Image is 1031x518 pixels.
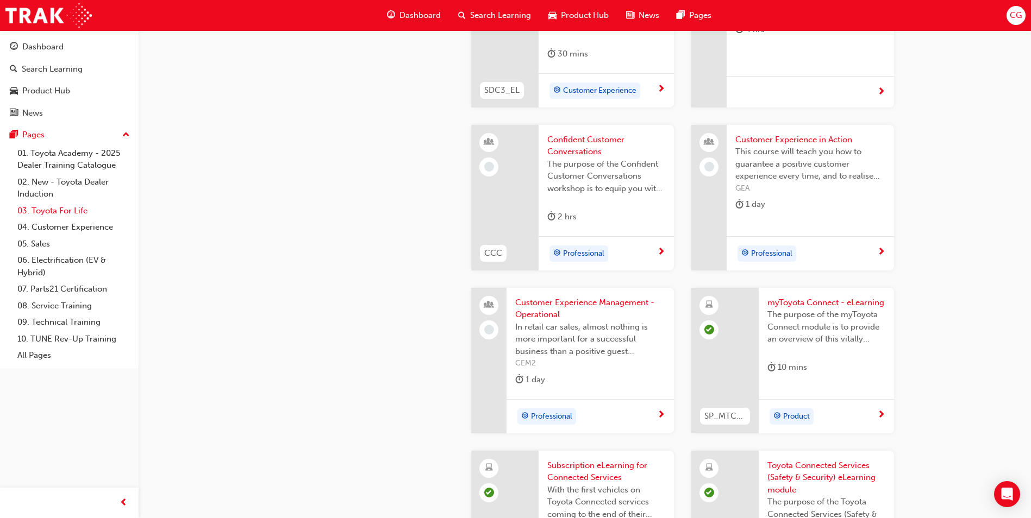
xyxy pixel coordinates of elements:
span: next-icon [657,85,665,94]
button: Pages [4,125,134,145]
span: Toyota Connected Services (Safety & Security) eLearning module [767,459,885,496]
span: pages-icon [10,130,18,140]
span: duration-icon [547,47,555,61]
div: Search Learning [22,63,83,75]
span: learningResourceType_ELEARNING-icon [705,461,713,475]
span: The purpose of the myToyota Connect module is to provide an overview of this vitally important ne... [767,308,885,345]
a: search-iconSearch Learning [449,4,540,27]
span: search-icon [10,65,17,74]
span: learningRecordVerb_PASS-icon [484,488,494,497]
span: learningResourceType_ELEARNING-icon [705,298,713,312]
a: 08. Service Training [13,298,134,314]
a: Customer Experience Management - OperationalIn retail car sales, almost nothing is more important... [471,288,674,433]
span: duration-icon [547,210,555,224]
a: 10. TUNE Rev-Up Training [13,331,134,348]
span: Pages [689,9,711,22]
a: 02. New - Toyota Dealer Induction [13,174,134,203]
span: guage-icon [387,9,395,22]
span: CCC [484,247,502,260]
button: DashboardSearch LearningProduct HubNews [4,35,134,125]
span: Search Learning [470,9,531,22]
span: Customer Experience Management - Operational [515,296,665,321]
span: target-icon [741,247,749,261]
a: Search Learning [4,59,134,79]
span: next-icon [877,248,885,257]
div: 30 mins [547,47,588,61]
a: 07. Parts21 Certification [13,281,134,298]
div: 1 day [735,198,765,211]
a: 05. Sales [13,236,134,252]
span: duration-icon [735,198,743,211]
div: Dashboard [22,41,64,53]
span: Product [783,410,810,423]
span: car-icon [10,86,18,96]
span: learningRecordVerb_NONE-icon [484,162,494,172]
span: learningRecordVerb_NONE-icon [484,325,494,334]
a: car-iconProduct Hub [540,4,617,27]
span: pages-icon [677,9,685,22]
a: guage-iconDashboard [378,4,449,27]
span: Dashboard [399,9,441,22]
span: duration-icon [515,373,523,387]
a: News [4,103,134,123]
a: 03. Toyota For Life [13,203,134,219]
span: prev-icon [120,496,128,510]
a: 04. Customer Experience [13,219,134,236]
span: Subscription eLearning for Connected Services [547,459,665,484]
span: next-icon [877,410,885,420]
span: In retail car sales, almost nothing is more important for a successful business than a positive g... [515,321,665,358]
span: learningRecordVerb_PASS-icon [704,488,714,497]
span: target-icon [553,247,561,261]
span: GEA [735,182,885,195]
span: Professional [563,248,604,260]
span: target-icon [773,409,781,424]
div: News [22,107,43,119]
span: SDC3_EL [484,84,520,97]
span: Professional [751,248,792,260]
span: news-icon [626,9,634,22]
button: CG [1007,6,1026,25]
span: The purpose of the Confident Customer Conversations workshop is to equip you with tools to commun... [547,158,665,195]
span: Product Hub [561,9,609,22]
a: 06. Electrification (EV & Hybrid) [13,252,134,281]
a: CCCConfident Customer ConversationsThe purpose of the Confident Customer Conversations workshop i... [471,125,674,270]
a: 09. Technical Training [13,314,134,331]
span: Customer Experience in Action [735,134,885,146]
a: All Pages [13,347,134,364]
span: Customer Experience [563,85,636,97]
img: Trak [5,3,92,28]
span: news-icon [10,109,18,118]
div: Open Intercom Messenger [994,481,1020,507]
div: Pages [22,129,45,141]
span: CEM2 [515,357,665,370]
span: target-icon [553,84,561,98]
span: next-icon [657,410,665,420]
div: 1 day [515,373,545,387]
span: learningRecordVerb_COMPLETE-icon [704,325,714,334]
span: SP_MTC_NM0921_EL [704,410,746,422]
span: search-icon [458,9,466,22]
span: guage-icon [10,42,18,52]
a: 01. Toyota Academy - 2025 Dealer Training Catalogue [13,145,134,174]
span: target-icon [521,409,529,424]
span: Confident Customer Conversations [547,134,665,158]
div: 2 hrs [547,210,577,224]
span: up-icon [122,128,130,142]
span: car-icon [548,9,557,22]
span: next-icon [877,87,885,97]
a: Customer Experience in ActionThis course will teach you how to guarantee a positive customer expe... [691,125,894,270]
a: pages-iconPages [668,4,720,27]
a: Dashboard [4,37,134,57]
span: CG [1010,9,1022,22]
span: learningRecordVerb_NONE-icon [704,162,714,172]
span: next-icon [657,248,665,257]
span: duration-icon [767,361,776,374]
span: learningResourceType_ELEARNING-icon [485,461,493,475]
a: SP_MTC_NM0921_ELmyToyota Connect - eLearningThe purpose of the myToyota Connect module is to prov... [691,288,894,433]
div: Product Hub [22,85,70,97]
a: Product Hub [4,81,134,101]
span: people-icon [485,298,493,312]
span: myToyota Connect - eLearning [767,296,885,309]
